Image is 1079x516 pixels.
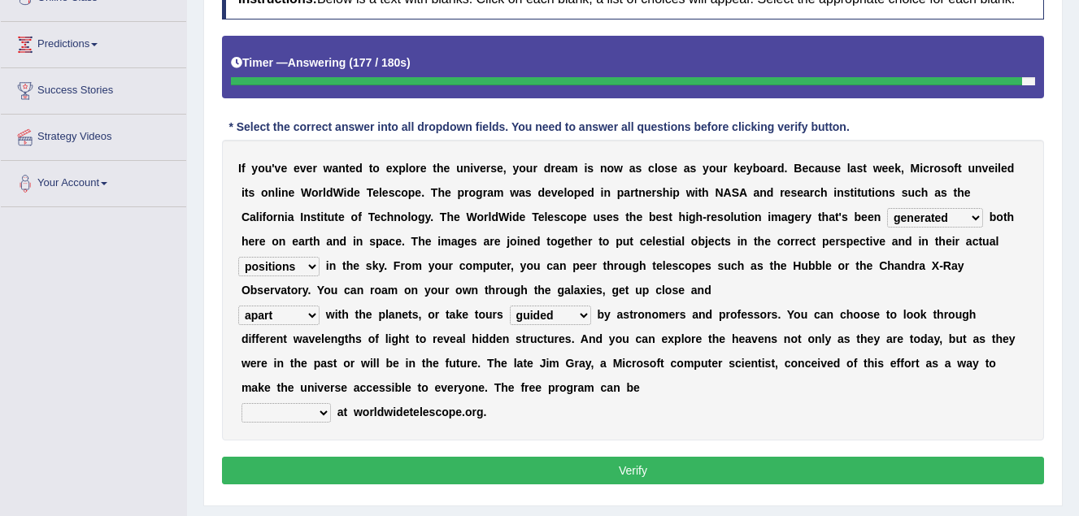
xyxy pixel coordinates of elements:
[416,162,420,175] b: r
[489,210,492,223] b: l
[272,162,274,175] b: '
[671,162,677,175] b: e
[323,186,326,199] b: l
[333,162,339,175] b: a
[386,162,393,175] b: e
[415,186,421,199] b: e
[968,162,975,175] b: u
[759,186,767,199] b: n
[379,186,382,199] b: l
[354,186,360,199] b: e
[844,186,851,199] b: s
[458,186,465,199] b: p
[456,162,463,175] b: u
[724,186,732,199] b: A
[703,162,709,175] b: y
[344,186,347,199] b: i
[888,162,894,175] b: e
[259,210,263,223] b: i
[957,186,964,199] b: h
[941,162,947,175] b: s
[815,162,821,175] b: a
[920,162,923,175] b: i
[317,210,321,223] b: t
[510,186,519,199] b: w
[646,186,652,199] b: e
[245,186,249,199] b: t
[512,162,519,175] b: y
[723,162,727,175] b: r
[351,210,359,223] b: o
[503,162,507,175] b: ,
[856,162,863,175] b: s
[324,162,333,175] b: w
[686,186,695,199] b: w
[803,186,810,199] b: a
[689,210,696,223] b: g
[263,210,267,223] b: f
[854,186,857,199] b: i
[851,186,855,199] b: t
[998,162,1001,175] b: l
[367,186,373,199] b: T
[679,210,686,223] b: h
[480,162,486,175] b: e
[281,162,287,175] b: e
[300,210,303,223] b: I
[672,186,680,199] b: p
[369,162,373,175] b: t
[833,186,837,199] b: i
[785,186,791,199] b: e
[470,162,473,175] b: i
[954,162,958,175] b: f
[324,210,328,223] b: t
[311,210,317,223] b: s
[587,162,594,175] b: s
[709,162,716,175] b: o
[785,162,788,175] b: .
[617,186,624,199] b: p
[656,186,663,199] b: s
[268,186,276,199] b: n
[638,186,646,199] b: n
[716,162,723,175] b: u
[975,162,982,175] b: n
[303,210,311,223] b: n
[958,162,962,175] b: t
[266,210,273,223] b: o
[607,210,613,223] b: e
[1001,162,1007,175] b: e
[567,210,574,223] b: o
[636,210,642,223] b: e
[431,186,438,199] b: T
[901,162,904,175] b: ,
[241,186,245,199] b: i
[424,210,430,223] b: y
[1,115,186,155] a: Strategy Videos
[551,186,558,199] b: v
[382,186,389,199] b: e
[696,210,703,223] b: h
[550,162,555,175] b: r
[851,162,857,175] b: a
[1,68,186,109] a: Success Stories
[333,186,344,199] b: W
[668,210,672,223] b: t
[911,162,920,175] b: M
[574,186,581,199] b: p
[512,210,520,223] b: d
[773,162,777,175] b: r
[873,162,882,175] b: w
[241,210,250,223] b: C
[411,210,418,223] b: o
[808,162,815,175] b: c
[409,162,416,175] b: o
[463,162,471,175] b: n
[635,186,639,199] b: t
[320,210,324,223] b: i
[430,210,433,223] b: .
[561,162,568,175] b: a
[525,186,532,199] b: s
[368,210,375,223] b: T
[882,162,889,175] b: e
